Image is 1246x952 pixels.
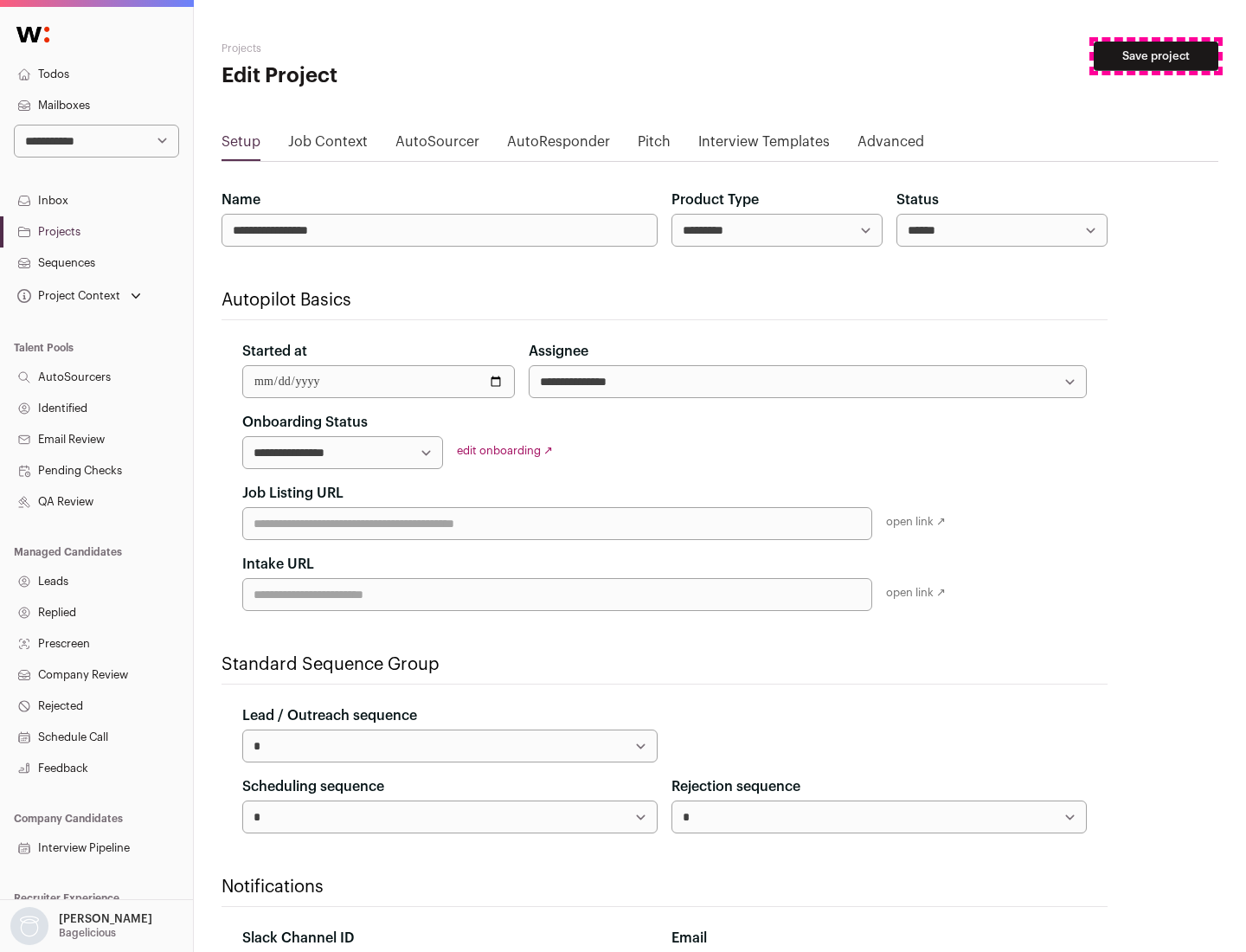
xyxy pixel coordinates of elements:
[222,190,260,210] label: Name
[1094,42,1218,71] button: Save project
[59,926,116,940] p: Bagelicious
[529,341,588,362] label: Assignee
[222,288,1108,312] h2: Autopilot Basics
[242,341,307,362] label: Started at
[671,776,800,797] label: Rejection sequence
[14,284,145,308] button: Open dropdown
[242,928,354,949] label: Slack Channel ID
[242,554,314,575] label: Intake URL
[395,132,479,159] a: AutoSourcer
[698,132,830,159] a: Interview Templates
[242,776,384,797] label: Scheduling sequence
[242,412,368,433] label: Onboarding Status
[7,17,59,52] img: Wellfound
[507,132,610,159] a: AutoResponder
[671,928,1087,949] div: Email
[59,912,152,926] p: [PERSON_NAME]
[242,705,417,726] label: Lead / Outreach sequence
[222,653,1108,677] h2: Standard Sequence Group
[288,132,368,159] a: Job Context
[671,190,759,210] label: Product Type
[222,42,554,55] h2: Projects
[14,289,120,303] div: Project Context
[242,483,344,504] label: Job Listing URL
[222,875,1108,899] h2: Notifications
[896,190,939,210] label: Status
[457,445,553,456] a: edit onboarding ↗
[638,132,671,159] a: Pitch
[857,132,924,159] a: Advanced
[10,907,48,945] img: nopic.png
[7,907,156,945] button: Open dropdown
[222,132,260,159] a: Setup
[222,62,554,90] h1: Edit Project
